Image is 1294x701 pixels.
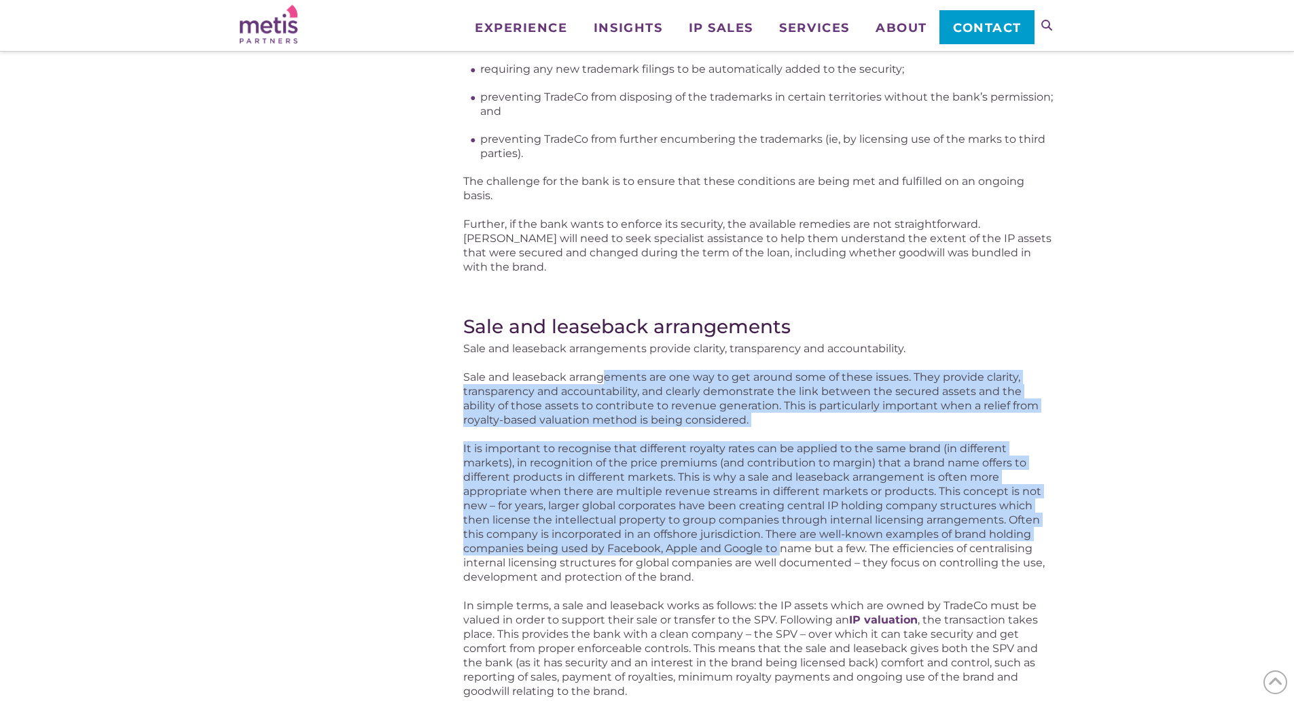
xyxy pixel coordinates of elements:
[594,22,662,34] span: Insights
[689,22,753,34] span: IP Sales
[779,22,849,34] span: Services
[463,217,1054,274] p: Further, if the bank wants to enforce its security, the available remedies are not straightforwar...
[463,315,1054,338] h3: Sale and leaseback arrangements
[480,90,1054,118] li: preventing TradeCo from disposing of the trademarks in certain territories without the bank’s per...
[849,613,918,626] a: IP valuation
[463,598,1054,698] p: In simple terms, a sale and leaseback works as follows: the IP assets which are owned by TradeCo ...
[480,132,1054,160] li: preventing TradeCo from further encumbering the trademarks (ie, by licensing use of the marks to ...
[1263,670,1287,694] span: Back to Top
[463,174,1054,203] p: The challenge for the bank is to ensure that these conditions are being met and fulfilled on an o...
[876,22,927,34] span: About
[463,370,1054,427] p: Sale and leaseback arrangements are one way to get around some of these issues. They provide clar...
[480,62,1054,76] li: requiring any new trademark filings to be automatically added to the security;
[475,22,567,34] span: Experience
[463,341,1054,356] p: Sale and leaseback arrangements provide clarity, transparency and accountability.
[939,10,1034,44] a: Contact
[463,441,1054,584] p: It is important to recognise that different royalty rates can be applied to the same brand (in di...
[953,22,1022,34] span: Contact
[240,5,298,44] img: Metis Partners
